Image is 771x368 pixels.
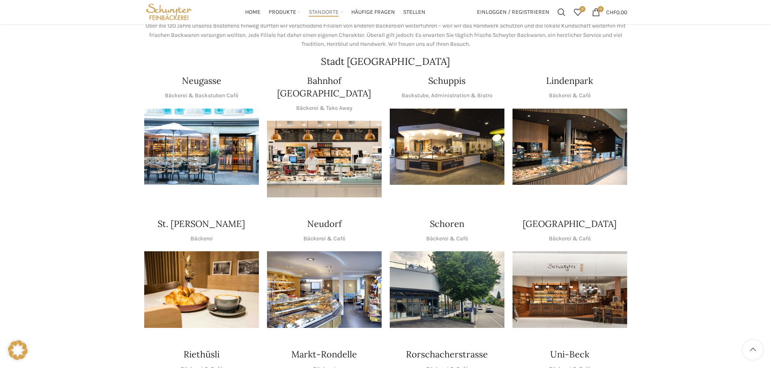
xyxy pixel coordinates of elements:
p: Bäckerei & Café [549,234,591,243]
div: 1 / 1 [267,121,382,197]
a: Standorte [309,4,343,20]
div: 1 / 1 [513,251,627,328]
img: 150130-Schwyter-013 [390,109,504,185]
p: Bäckerei & Café [426,234,468,243]
div: 1 / 1 [267,251,382,328]
p: Bäckerei [190,234,213,243]
img: 0842cc03-b884-43c1-a0c9-0889ef9087d6 copy [390,251,504,328]
a: Produkte [269,4,301,20]
div: 1 / 1 [390,251,504,328]
h2: Stadt [GEOGRAPHIC_DATA] [144,57,627,66]
span: CHF [606,9,616,15]
span: Einloggen / Registrieren [477,9,549,15]
h4: Lindenpark [546,75,593,87]
p: Bäckerei & Café [549,91,591,100]
h4: Riethüsli [184,348,220,361]
a: Suchen [553,4,570,20]
bdi: 0.00 [606,9,627,15]
h4: Markt-Rondelle [291,348,357,361]
h4: Uni-Beck [550,348,589,361]
p: Über die 120 Jahre unseres Bestehens hinweg durften wir verschiedene Filialen von anderen Bäckere... [144,21,627,49]
span: Häufige Fragen [351,9,395,16]
h4: Schuppis [428,75,466,87]
p: Bäckerei & Café [303,234,345,243]
span: 0 [579,6,585,12]
span: 0 [598,6,604,12]
a: Stellen [403,4,425,20]
a: Häufige Fragen [351,4,395,20]
a: Scroll to top button [743,340,763,360]
span: Standorte [309,9,339,16]
img: Bahnhof St. Gallen [267,121,382,197]
p: Bäckerei & Take Away [296,104,352,113]
div: 1 / 1 [144,109,259,185]
a: 0 [570,4,586,20]
h4: St. [PERSON_NAME] [158,218,245,230]
img: Neudorf_1 [267,251,382,328]
div: 1 / 1 [513,109,627,185]
h4: Bahnhof [GEOGRAPHIC_DATA] [267,75,382,100]
p: Bäckerei & Backstuben Café [165,91,238,100]
p: Backstube, Administration & Bistro [402,91,493,100]
h4: Schoren [430,218,464,230]
div: 1 / 1 [390,109,504,185]
span: Produkte [269,9,296,16]
img: 017-e1571925257345 [513,109,627,185]
h4: Neudorf [307,218,342,230]
span: Stellen [403,9,425,16]
img: schwyter-23 [144,251,259,328]
div: Meine Wunschliste [570,4,586,20]
div: 1 / 1 [144,251,259,328]
a: Home [245,4,261,20]
h4: [GEOGRAPHIC_DATA] [523,218,617,230]
div: Main navigation [198,4,472,20]
span: Home [245,9,261,16]
h4: Rorschacherstrasse [406,348,488,361]
img: Neugasse [144,109,259,185]
img: Schwyter-1800x900 [513,251,627,328]
a: Site logo [144,8,194,15]
h4: Neugasse [182,75,221,87]
a: Einloggen / Registrieren [473,4,553,20]
a: 0 CHF0.00 [588,4,631,20]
